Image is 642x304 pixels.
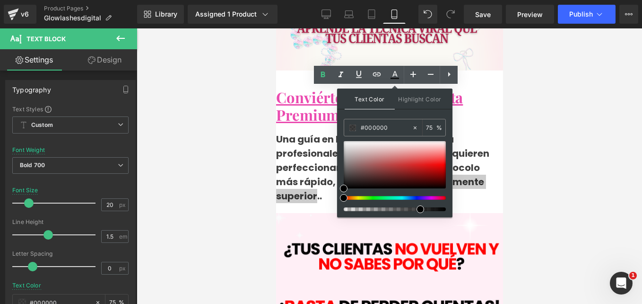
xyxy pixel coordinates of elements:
b: Custom [31,121,53,129]
div: Font Weight [12,147,45,153]
span: em [119,233,127,240]
a: Desktop [315,5,338,24]
button: Undo [418,5,437,24]
button: Redo [441,5,460,24]
a: Preview [506,5,554,24]
iframe: Intercom live chat [610,272,633,295]
a: Tablet [360,5,383,24]
span: Glowlashesdigital [44,14,101,22]
a: v6 [4,5,36,24]
div: Line Height [12,219,129,225]
div: Text Styles [12,105,129,113]
span: Highlight Color [395,89,445,109]
a: New Library [137,5,184,24]
span: Text Block [26,35,66,43]
a: Product Pages [44,5,137,12]
span: px [119,202,127,208]
button: Publish [558,5,616,24]
a: Mobile [383,5,406,24]
span: Save [475,9,491,19]
button: More [619,5,638,24]
div: Typography [12,80,51,94]
span: Library [155,10,177,18]
a: Design [70,49,139,71]
a: Laptop [338,5,360,24]
span: Text Color [345,89,395,109]
div: Font Size [12,187,38,194]
div: Letter Spacing [12,250,129,257]
div: Text Color [12,282,41,289]
input: Color [361,123,412,133]
div: % [423,119,445,136]
span: px [119,265,127,271]
div: Assigned 1 Product [195,9,270,19]
span: 1 [629,272,637,279]
span: Preview [517,9,543,19]
b: Bold 700 [20,161,45,169]
span: Publish [569,10,593,18]
div: v6 [19,8,31,20]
